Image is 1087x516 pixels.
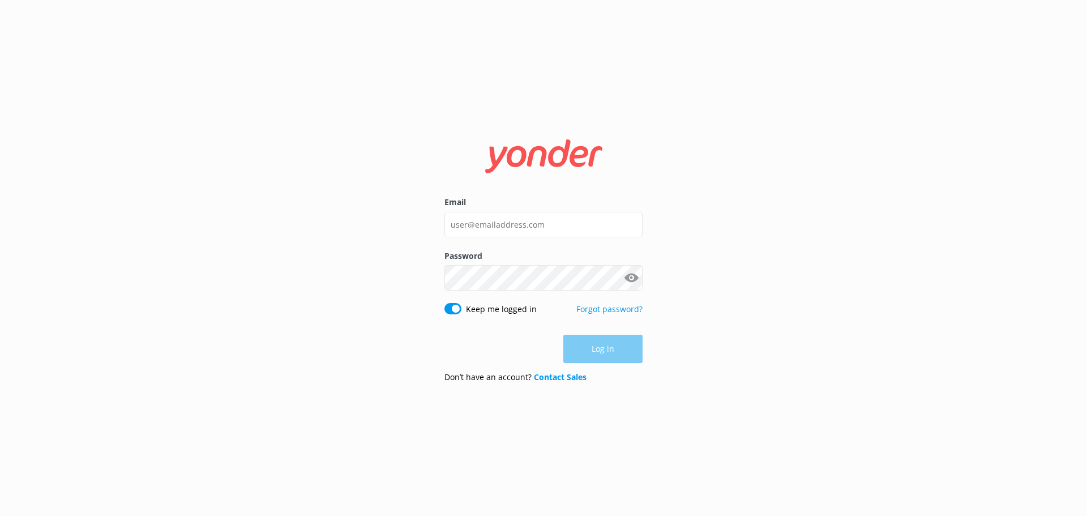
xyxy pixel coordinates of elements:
[444,212,643,237] input: user@emailaddress.com
[534,372,587,382] a: Contact Sales
[466,303,537,315] label: Keep me logged in
[444,371,587,383] p: Don’t have an account?
[620,267,643,289] button: Show password
[444,196,643,208] label: Email
[576,304,643,314] a: Forgot password?
[444,250,643,262] label: Password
